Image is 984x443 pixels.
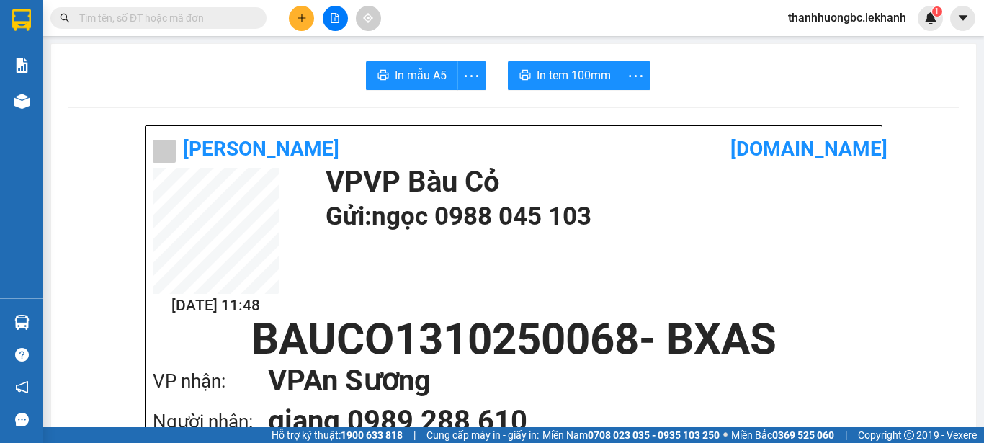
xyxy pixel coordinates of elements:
h2: [DATE] 11:48 [153,294,279,318]
span: ⚪️ [723,432,728,438]
h1: giang 0989 288 610 [268,401,846,442]
b: [DOMAIN_NAME] [730,137,887,161]
span: aim [363,13,373,23]
span: 1 [934,6,939,17]
span: | [845,427,847,443]
span: message [15,413,29,426]
img: solution-icon [14,58,30,73]
span: Miền Bắc [731,427,834,443]
img: warehouse-icon [14,315,30,330]
span: caret-down [957,12,970,24]
span: more [458,67,486,85]
span: In tem 100mm [537,66,611,84]
button: file-add [323,6,348,31]
span: thanhhuongbc.lekhanh [777,9,918,27]
button: caret-down [950,6,975,31]
span: Cung cấp máy in - giấy in: [426,427,539,443]
button: plus [289,6,314,31]
span: | [413,427,416,443]
b: [PERSON_NAME] [183,137,339,161]
sup: 1 [932,6,942,17]
div: Người nhận: [153,407,268,437]
button: printerIn mẫu A5 [366,61,458,90]
input: Tìm tên, số ĐT hoặc mã đơn [79,10,249,26]
h1: BAUCO1310250068 - BXAS [153,318,875,361]
span: Hỗ trợ kỹ thuật: [272,427,403,443]
span: search [60,13,70,23]
span: more [622,67,650,85]
h1: VP An Sương [268,361,846,401]
span: notification [15,380,29,394]
h1: VP VP Bàu Cỏ [326,168,867,197]
button: aim [356,6,381,31]
img: warehouse-icon [14,94,30,109]
strong: 0708 023 035 - 0935 103 250 [588,429,720,441]
strong: 1900 633 818 [341,429,403,441]
span: question-circle [15,348,29,362]
img: logo-vxr [12,9,31,31]
span: file-add [330,13,340,23]
button: more [457,61,486,90]
span: printer [519,69,531,83]
span: printer [377,69,389,83]
span: plus [297,13,307,23]
span: In mẫu A5 [395,66,447,84]
img: icon-new-feature [924,12,937,24]
button: more [622,61,650,90]
span: copyright [904,430,914,440]
strong: 0369 525 060 [772,429,834,441]
div: VP nhận: [153,367,268,396]
h1: Gửi: ngọc 0988 045 103 [326,197,867,236]
span: Miền Nam [542,427,720,443]
button: printerIn tem 100mm [508,61,622,90]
